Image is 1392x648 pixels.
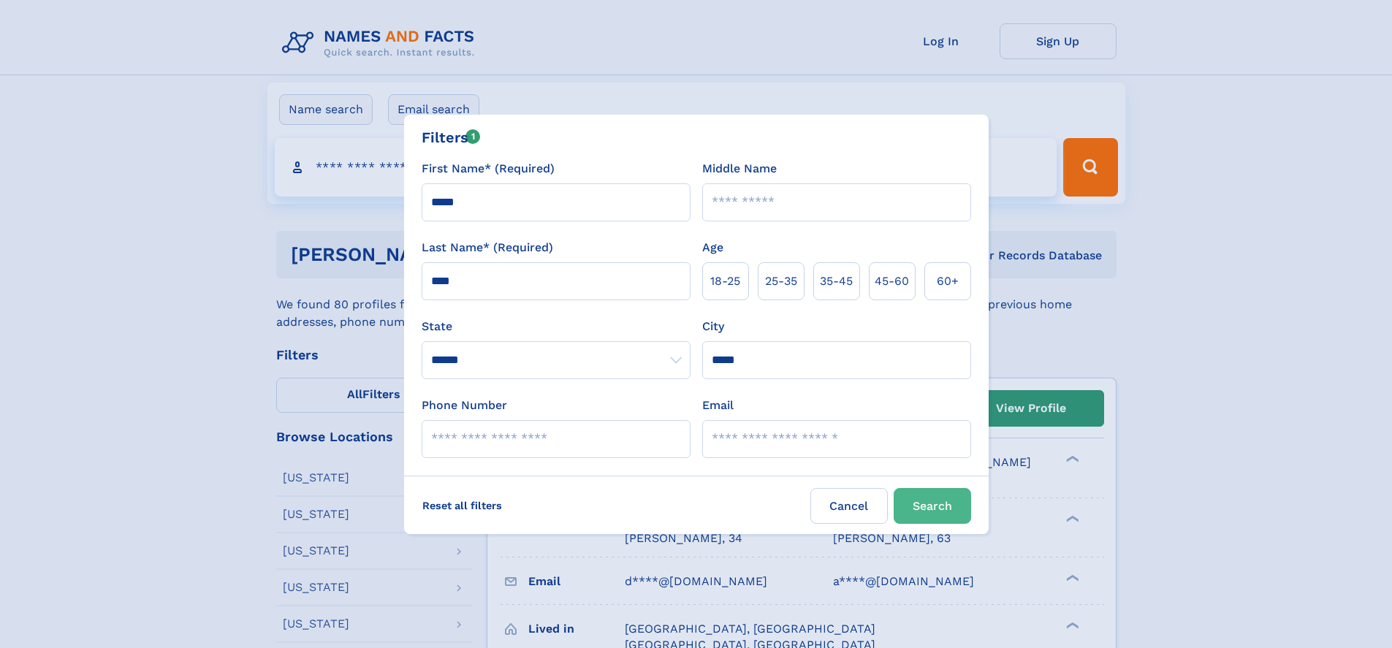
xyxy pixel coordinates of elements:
[413,488,511,523] label: Reset all filters
[894,488,971,524] button: Search
[702,397,734,414] label: Email
[710,272,740,290] span: 18‑25
[702,318,724,335] label: City
[422,126,481,148] div: Filters
[422,318,691,335] label: State
[765,272,797,290] span: 25‑35
[810,488,888,524] label: Cancel
[875,272,909,290] span: 45‑60
[702,239,723,256] label: Age
[820,272,853,290] span: 35‑45
[422,397,507,414] label: Phone Number
[422,160,555,178] label: First Name* (Required)
[422,239,553,256] label: Last Name* (Required)
[702,160,777,178] label: Middle Name
[937,272,959,290] span: 60+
